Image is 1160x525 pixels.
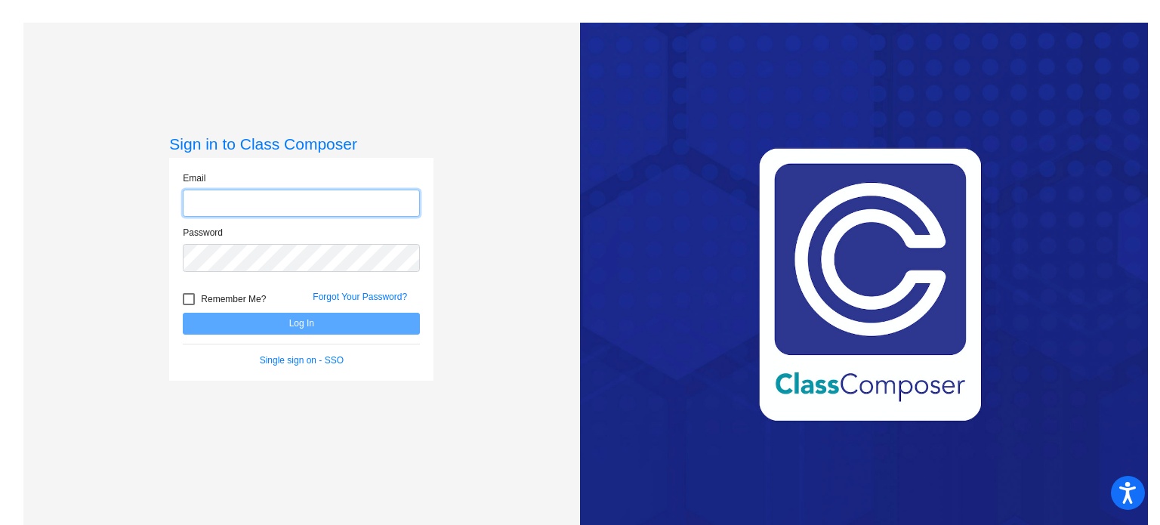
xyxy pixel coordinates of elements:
[169,134,433,153] h3: Sign in to Class Composer
[260,355,344,366] a: Single sign on - SSO
[313,292,407,302] a: Forgot Your Password?
[183,226,223,239] label: Password
[201,290,266,308] span: Remember Me?
[183,171,205,185] label: Email
[183,313,420,335] button: Log In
